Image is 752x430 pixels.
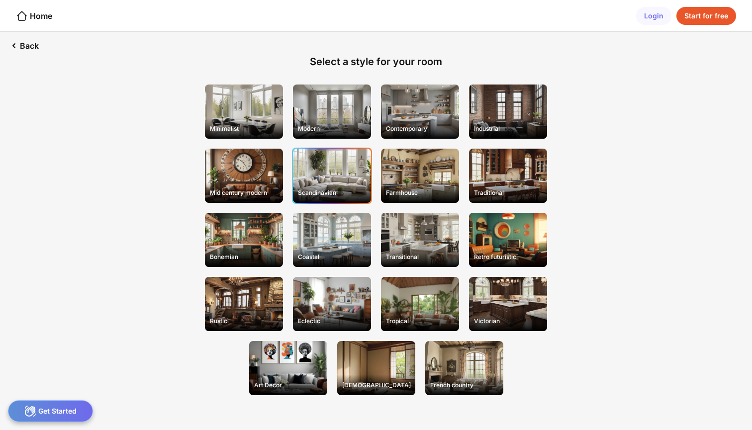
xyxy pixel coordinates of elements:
[8,400,93,422] div: Get Started
[294,185,370,200] div: Scandinavian
[470,249,546,264] div: Retro futuristic
[426,377,502,393] div: French country
[250,377,326,393] div: Art Decor
[470,121,546,136] div: Industrial
[16,10,52,22] div: Home
[294,121,370,136] div: Modern
[470,185,546,200] div: Traditional
[310,56,442,68] div: Select a style for your room
[676,7,736,25] div: Start for free
[338,377,414,393] div: [DEMOGRAPHIC_DATA]
[636,7,671,25] div: Login
[206,313,282,329] div: Rustic
[470,313,546,329] div: Victorian
[382,313,458,329] div: Tropical
[294,249,370,264] div: Coastal
[206,121,282,136] div: Minimalist
[382,249,458,264] div: Transitional
[294,313,370,329] div: Eclectic
[206,185,282,200] div: Mid century modern
[382,185,458,200] div: Farmhouse
[206,249,282,264] div: Bohemian
[382,121,458,136] div: Contemporary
